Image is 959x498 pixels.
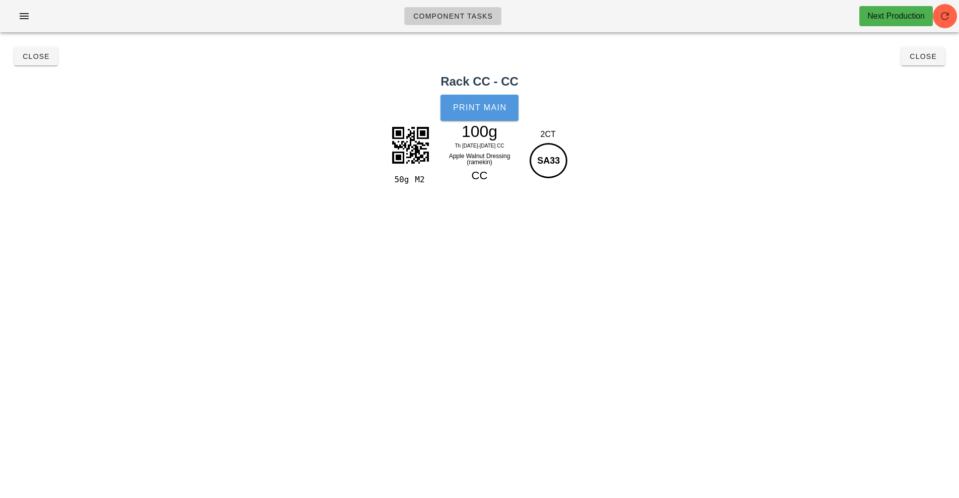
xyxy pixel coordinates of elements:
span: Component Tasks [413,12,493,20]
span: Th [DATE]-[DATE] CC [455,143,504,149]
div: 2CT [527,128,569,140]
img: 0Mt+I4QRf2TOY6QICG9zGsKyDXktcd6dksBA0nmGwZiIMkUSGaOI8RAkimQzBxHiIEkUyCZOY4QA0mmQDJzHCEGkkyBZOb8Ai... [385,120,435,170]
button: Close [14,47,58,65]
div: Apple Walnut Dressing (ramekin) [436,151,524,167]
span: Close [909,52,937,60]
span: Close [22,52,50,60]
div: Next Production [867,10,925,22]
div: 50g [390,173,411,186]
a: Component Tasks [404,7,501,25]
span: CC [472,169,488,182]
div: SA33 [530,143,567,178]
button: Print Main [440,95,518,121]
button: Close [901,47,945,65]
span: Print Main [453,103,507,112]
div: M2 [411,173,431,186]
div: 100g [436,124,524,139]
h2: Rack CC - CC [6,73,953,91]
